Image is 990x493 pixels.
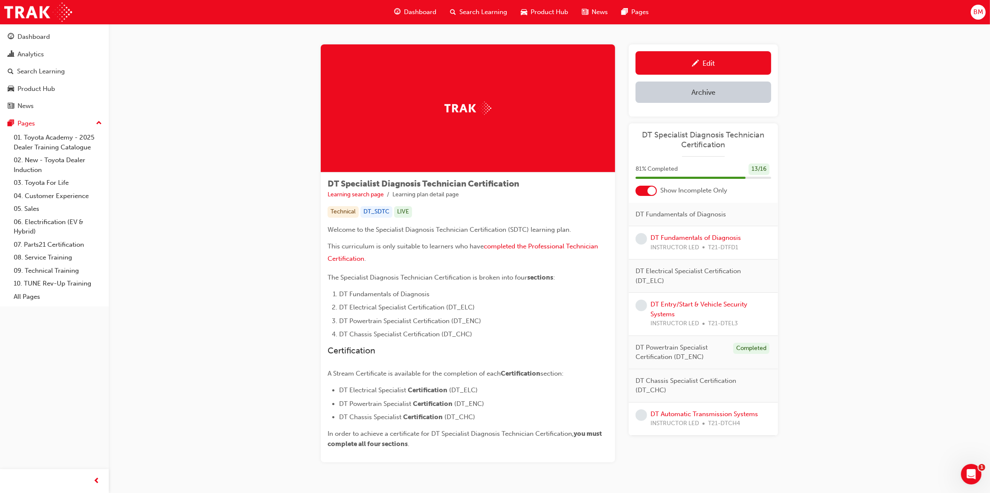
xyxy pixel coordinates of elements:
span: INSTRUCTOR LED [650,419,699,429]
div: Archive [691,88,715,96]
div: Pages [17,119,35,128]
span: DT Specialist Diagnosis Technician Certification [328,179,519,189]
div: LIVE [394,206,412,218]
span: DT Fundamentals of Diagnosis [636,210,726,219]
span: Pages [631,7,649,17]
span: learningRecordVerb_NONE-icon [636,300,647,311]
iframe: Intercom live chat [961,464,981,484]
a: Edit [636,51,771,75]
a: 07. Parts21 Certification [10,238,105,251]
a: Product Hub [3,81,105,97]
a: Learning search page [328,191,384,198]
span: search-icon [8,68,14,76]
span: T21-DTFD1 [708,243,738,253]
span: DT Electrical Specialist [339,386,406,394]
span: DT Electrical Specialist Certification (DT_ELC) [339,303,475,311]
div: Technical [328,206,359,218]
span: Certification [403,413,443,421]
a: 03. Toyota For Life [10,176,105,190]
span: Product Hub [531,7,568,17]
a: completed the Professional Technician Certification [328,242,600,263]
span: up-icon [96,118,102,129]
img: Trak [444,102,491,115]
span: The Specialist Diagnosis Technician Certification is broken into four [328,274,527,281]
a: news-iconNews [575,3,615,21]
span: A Stream Certificate is available for the completion of each [328,370,501,377]
span: DT Chassis Specialist Certification (DT_CHC) [339,330,472,338]
span: News [592,7,608,17]
span: search-icon [450,7,456,18]
span: (DT_ELC) [449,386,478,394]
a: DT Fundamentals of Diagnosis [650,234,741,242]
a: Analytics [3,47,105,62]
span: . [364,255,366,263]
div: Product Hub [17,84,55,94]
span: T21-DTEL3 [708,319,738,329]
span: : [553,274,555,281]
span: guage-icon [8,33,14,41]
span: car-icon [521,7,527,18]
span: DT Fundamentals of Diagnosis [339,290,430,298]
span: . [408,440,409,448]
span: 81 % Completed [636,164,678,174]
a: 06. Electrification (EV & Hybrid) [10,216,105,238]
span: pages-icon [8,120,14,128]
span: Dashboard [404,7,436,17]
img: Trak [4,3,72,22]
div: 13 / 16 [749,163,769,175]
a: DT Automatic Transmission Systems [650,410,758,418]
span: DT Chassis Specialist [339,413,401,421]
a: pages-iconPages [615,3,656,21]
a: 02. New - Toyota Dealer Induction [10,154,105,176]
span: DT Chassis Specialist Certification (DT_CHC) [636,376,764,395]
a: 05. Sales [10,202,105,216]
span: Certification [501,370,540,377]
span: Certification [328,346,375,356]
div: Completed [733,343,769,354]
span: Welcome to the Specialist Diagnosis Technician Certification (SDTC) learning plan. [328,226,571,233]
span: section: [540,370,563,377]
span: 1 [978,464,985,471]
a: 10. TUNE Rev-Up Training [10,277,105,290]
span: (DT_ENC) [454,400,484,408]
a: News [3,98,105,114]
a: 04. Customer Experience [10,190,105,203]
a: Search Learning [3,64,105,79]
span: DT Powertrain Specialist Certification (DT_ENC) [636,343,726,362]
span: (DT_CHC) [444,413,475,421]
div: Search Learning [17,67,65,76]
button: Pages [3,116,105,131]
span: DT Specialist Diagnosis Technician Certification [636,130,771,149]
span: pages-icon [621,7,628,18]
span: guage-icon [394,7,401,18]
div: Edit [703,59,715,67]
a: 01. Toyota Academy - 2025 Dealer Training Catalogue [10,131,105,154]
a: guage-iconDashboard [387,3,443,21]
div: DT_SDTC [360,206,392,218]
a: car-iconProduct Hub [514,3,575,21]
span: Search Learning [459,7,507,17]
div: Analytics [17,50,44,59]
span: prev-icon [94,476,100,487]
a: Dashboard [3,29,105,45]
span: INSTRUCTOR LED [650,243,699,253]
span: car-icon [8,85,14,93]
div: Dashboard [17,32,50,42]
span: Show Incomplete Only [660,186,727,195]
span: pencil-icon [692,60,699,68]
span: DT Electrical Specialist Certification (DT_ELC) [636,266,764,286]
span: BM [973,7,983,17]
a: 08. Service Training [10,251,105,264]
span: Certification [408,386,447,394]
span: This curriculum is only suitable to learners who have [328,242,484,250]
span: DT Powertrain Specialist Certification (DT_ENC) [339,317,481,325]
span: INSTRUCTOR LED [650,319,699,329]
span: learningRecordVerb_NONE-icon [636,233,647,245]
a: All Pages [10,290,105,303]
span: T21-DTCH4 [708,419,740,429]
div: News [17,101,34,111]
span: chart-icon [8,51,14,58]
button: Archive [636,82,771,103]
span: news-icon [8,102,14,110]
